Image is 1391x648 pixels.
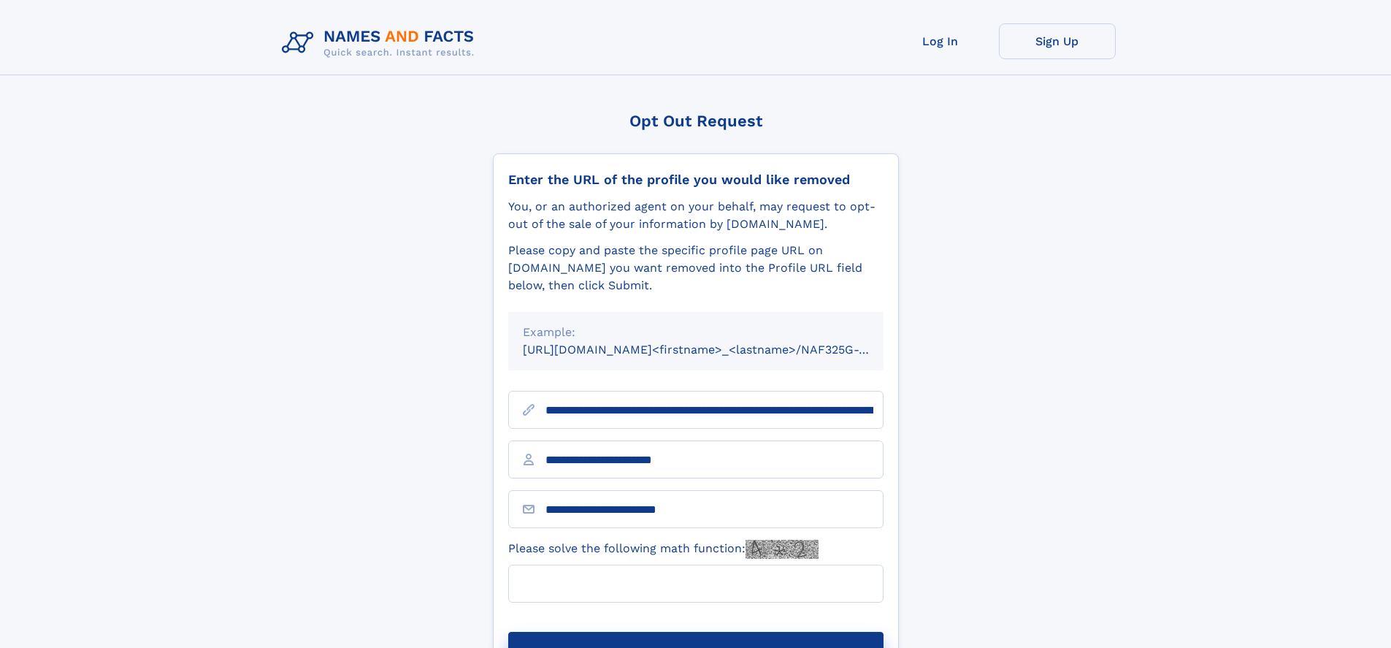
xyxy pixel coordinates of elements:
small: [URL][DOMAIN_NAME]<firstname>_<lastname>/NAF325G-xxxxxxxx [523,343,911,357]
a: Log In [882,23,999,59]
div: You, or an authorized agent on your behalf, may request to opt-out of the sale of your informatio... [508,198,884,233]
div: Opt Out Request [493,112,899,130]
img: Logo Names and Facts [276,23,486,63]
div: Example: [523,324,869,341]
a: Sign Up [999,23,1116,59]
div: Enter the URL of the profile you would like removed [508,172,884,188]
div: Please copy and paste the specific profile page URL on [DOMAIN_NAME] you want removed into the Pr... [508,242,884,294]
label: Please solve the following math function: [508,540,819,559]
